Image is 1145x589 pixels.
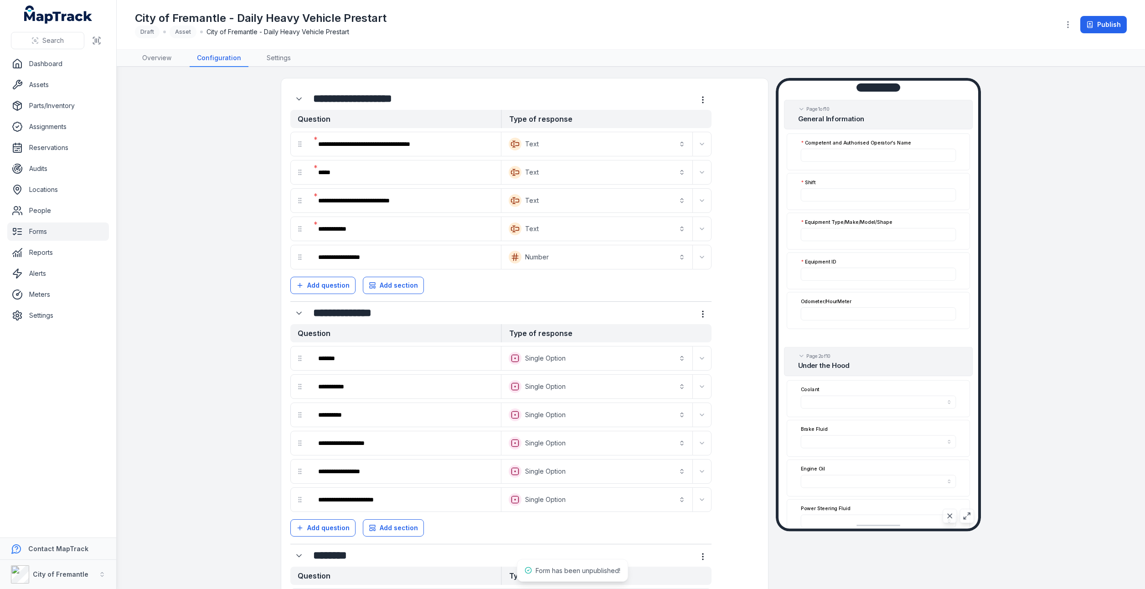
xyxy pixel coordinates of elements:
button: Add section [363,277,424,294]
button: Expand [695,137,709,151]
a: Assets [7,76,109,94]
button: Text [503,219,691,239]
div: drag [291,406,309,424]
label: Power Steering Fluid [801,505,851,512]
div: :r28m:-form-item-label [311,490,499,510]
a: Dashboard [7,55,109,73]
button: Text [503,134,691,154]
div: drag [291,349,309,367]
div: :r28a:-form-item-label [311,433,499,453]
h2: General Information [798,114,959,124]
a: Meters [7,285,109,304]
button: more-detail [694,548,712,565]
div: :r28g:-form-item-label [311,461,499,481]
div: drag [291,462,309,480]
label: Competent and Authorised Operator's Name [801,139,911,146]
button: Expand [695,222,709,236]
label: Equipment ID [801,258,836,265]
strong: Type of response [501,567,712,585]
div: :r26a:-form-item-label [290,90,309,108]
input: :r2i9:-form-item-label [801,268,956,281]
div: :r284:-form-item-label [311,405,499,425]
strong: Type of response [501,110,712,128]
a: People [7,201,109,220]
button: Single Option [503,433,691,453]
a: Alerts [7,264,109,283]
svg: drag [296,197,304,204]
button: Expand [695,193,709,208]
button: Expand [695,408,709,422]
span: City of Fremantle - Daily Heavy Vehicle Prestart [206,27,349,36]
strong: Question [290,324,501,342]
span: Add question [307,281,350,290]
strong: Type of response [501,324,712,342]
svg: drag [296,411,304,418]
svg: drag [296,496,304,503]
button: Search [11,32,84,49]
div: Draft [135,26,160,38]
input: :r2i6:-form-item-label [801,149,956,162]
div: :r27u:-form-item-label [311,377,499,397]
button: Expand [695,379,709,394]
div: :r27o:-form-item-label [311,348,499,368]
span: Add section [380,281,418,290]
div: drag [291,434,309,452]
label: Coolant [801,386,820,393]
button: Publish [1080,16,1127,33]
a: MapTrack [24,5,93,24]
div: :r26o:-form-item-label [311,162,499,182]
a: Reservations [7,139,109,157]
svg: drag [296,253,304,261]
button: Text [503,191,691,211]
a: Parts/Inventory [7,97,109,115]
a: Forms [7,222,109,241]
button: more-detail [694,305,712,323]
span: Page 1 of 10 [806,106,830,113]
button: Add question [290,519,356,537]
div: :r26i:-form-item-label [311,134,499,154]
input: :r2ia:-form-item-label [801,307,956,320]
span: Form has been unpublished! [536,567,620,574]
button: Expand [695,250,709,264]
span: Page 2 of 10 [806,352,830,359]
svg: drag [296,439,304,447]
button: Single Option [503,348,691,368]
button: Expand [695,351,709,366]
button: Add question [290,277,356,294]
button: Expand [695,165,709,180]
a: Settings [7,306,109,325]
div: drag [291,220,309,238]
label: Equipment Type/Make/Model/Shape [801,218,892,225]
button: Single Option [503,461,691,481]
span: Search [42,36,64,45]
input: :r2i8:-form-item-label [801,228,956,241]
label: Shift [801,179,816,186]
button: Text [503,162,691,182]
a: Assignments [7,118,109,136]
a: Audits [7,160,109,178]
div: Asset [170,26,196,38]
button: Expand [695,464,709,479]
svg: drag [296,355,304,362]
button: Expand [290,305,308,322]
strong: Contact MapTrack [28,545,88,553]
button: Single Option [503,405,691,425]
div: drag [291,377,309,396]
button: more-detail [694,91,712,108]
span: Add question [307,523,350,532]
label: Engine Oil [801,465,825,472]
label: Brake Fluid [801,426,828,433]
div: :r274:-form-item-label [311,219,499,239]
div: :r26u:-form-item-label [311,191,499,211]
button: Expand [695,436,709,450]
button: Number [503,247,691,267]
h2: Under the Hood [798,361,959,370]
div: drag [291,135,309,153]
button: Single Option [503,490,691,510]
svg: drag [296,225,304,232]
a: Settings [259,50,298,67]
a: Reports [7,243,109,262]
svg: drag [296,383,304,390]
button: Add section [363,519,424,537]
div: drag [291,191,309,210]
